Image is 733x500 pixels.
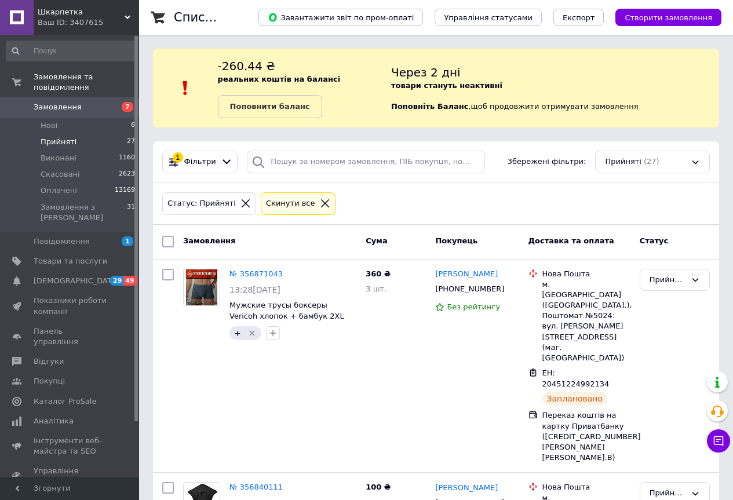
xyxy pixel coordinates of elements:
b: реальних коштів на балансі [218,75,341,83]
span: ЕН: 20451224992134 [542,368,610,388]
span: 360 ₴ [366,269,391,278]
a: Створити замовлення [604,13,721,21]
input: Пошук за номером замовлення, ПІБ покупця, номером телефону, Email, номером накладної [247,151,485,173]
span: Каталог ProSale [34,396,96,407]
b: Поповніть Баланс [391,102,468,111]
span: Аналітика [34,416,74,426]
span: Управління статусами [444,13,533,22]
span: Замовлення [183,236,235,245]
span: Замовлення [34,102,82,112]
a: Фото товару [183,269,220,306]
span: (27) [644,157,659,166]
span: 3 шт. [366,284,386,293]
button: Управління статусами [435,9,542,26]
span: [DEMOGRAPHIC_DATA] [34,276,119,286]
span: Виконані [41,153,76,163]
img: :exclamation: [177,79,194,97]
span: Завантажити звіт по пром-оплаті [268,12,414,23]
span: Товари та послуги [34,256,107,267]
span: Створити замовлення [625,13,712,22]
div: Нова Пошта [542,482,630,492]
span: Замовлення з [PERSON_NAME] [41,202,127,223]
span: 100 ₴ [366,483,391,491]
span: Шкарпетка [38,7,125,17]
span: Статус [640,236,669,245]
span: Нові [41,121,57,131]
input: Пошук [6,41,136,61]
span: Повідомлення [34,236,90,247]
img: Фото товару [186,269,217,305]
span: Панель управління [34,326,107,347]
span: + [234,329,241,338]
div: Статус: Прийняті [165,198,238,210]
div: Прийнято [650,487,686,499]
span: Cума [366,236,387,245]
span: Замовлення та повідомлення [34,72,139,93]
span: Відгуки [34,356,64,367]
span: 27 [127,137,135,147]
div: Заплановано [542,392,608,406]
span: Оплачені [41,185,77,196]
span: Доставка та оплата [528,236,614,245]
span: 49 [123,276,137,286]
span: -260.44 ₴ [218,59,275,73]
span: 29 [110,276,123,286]
span: Без рейтингу [447,302,500,311]
span: 13169 [115,185,135,196]
span: Експорт [563,13,595,22]
button: Завантажити звіт по пром-оплаті [258,9,423,26]
div: м. [GEOGRAPHIC_DATA] ([GEOGRAPHIC_DATA].), Поштомат №5024: вул. [PERSON_NAME][STREET_ADDRESS] (ма... [542,279,630,364]
div: Прийнято [650,274,686,286]
button: Експорт [553,9,604,26]
span: Покупці [34,376,65,386]
button: Чат з покупцем [707,429,730,452]
a: Мужские трусы боксеры Vericoh хлопок + бамбук 2XL (52/175) [229,301,344,331]
a: [PERSON_NAME] [435,483,498,494]
span: 7 [122,102,133,112]
span: Покупець [435,236,477,245]
span: 6 [131,121,135,131]
a: Поповнити баланс [218,95,322,118]
h1: Список замовлень [174,10,291,24]
div: Cкинути все [264,198,318,210]
span: Збережені фільтри: [508,156,586,167]
span: Інструменти веб-майстра та SEO [34,436,107,457]
span: 1160 [119,153,135,163]
div: , щоб продовжити отримувати замовлення [391,58,719,118]
svg: Видалити мітку [247,329,257,338]
a: № 356840111 [229,483,283,491]
span: Скасовані [41,169,80,180]
b: товари стануть неактивні [391,81,502,90]
span: Управління сайтом [34,466,107,487]
div: [PHONE_NUMBER] [433,282,506,297]
span: Показники роботи компанії [34,295,107,316]
span: Фільтри [184,156,216,167]
div: Нова Пошта [542,269,630,279]
button: Створити замовлення [615,9,721,26]
b: Поповнити баланс [230,102,310,111]
span: Прийняті [605,156,641,167]
div: 1 [173,152,183,163]
span: Прийняті [41,137,76,147]
div: Переказ коштів на картку Приватбанку ([CREDIT_CARD_NUMBER] [PERSON_NAME] [PERSON_NAME].В) [542,410,630,463]
span: 31 [127,202,135,223]
a: № 356871043 [229,269,283,278]
span: 2623 [119,169,135,180]
div: Ваш ID: 3407615 [38,17,139,28]
span: Через 2 дні [391,65,461,79]
span: 13:28[DATE] [229,285,280,294]
a: [PERSON_NAME] [435,269,498,280]
span: 1 [122,236,133,246]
